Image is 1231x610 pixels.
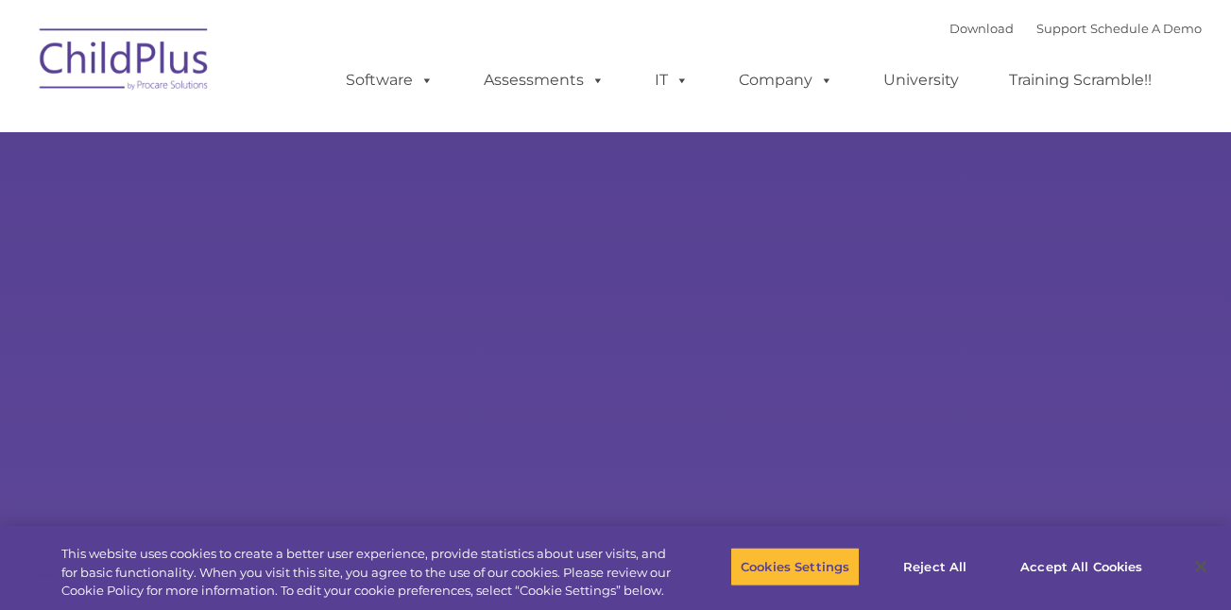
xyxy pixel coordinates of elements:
a: Download [949,21,1014,36]
button: Cookies Settings [730,547,860,586]
a: Support [1036,21,1086,36]
a: Assessments [465,61,624,99]
a: Schedule A Demo [1090,21,1202,36]
button: Close [1180,546,1222,587]
button: Accept All Cookies [1010,547,1153,586]
a: Company [720,61,852,99]
a: Training Scramble!! [990,61,1171,99]
div: This website uses cookies to create a better user experience, provide statistics about user visit... [61,545,677,601]
a: Software [327,61,453,99]
button: Reject All [876,547,994,586]
a: IT [636,61,708,99]
a: University [864,61,978,99]
img: ChildPlus by Procare Solutions [30,15,219,110]
font: | [949,21,1202,36]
